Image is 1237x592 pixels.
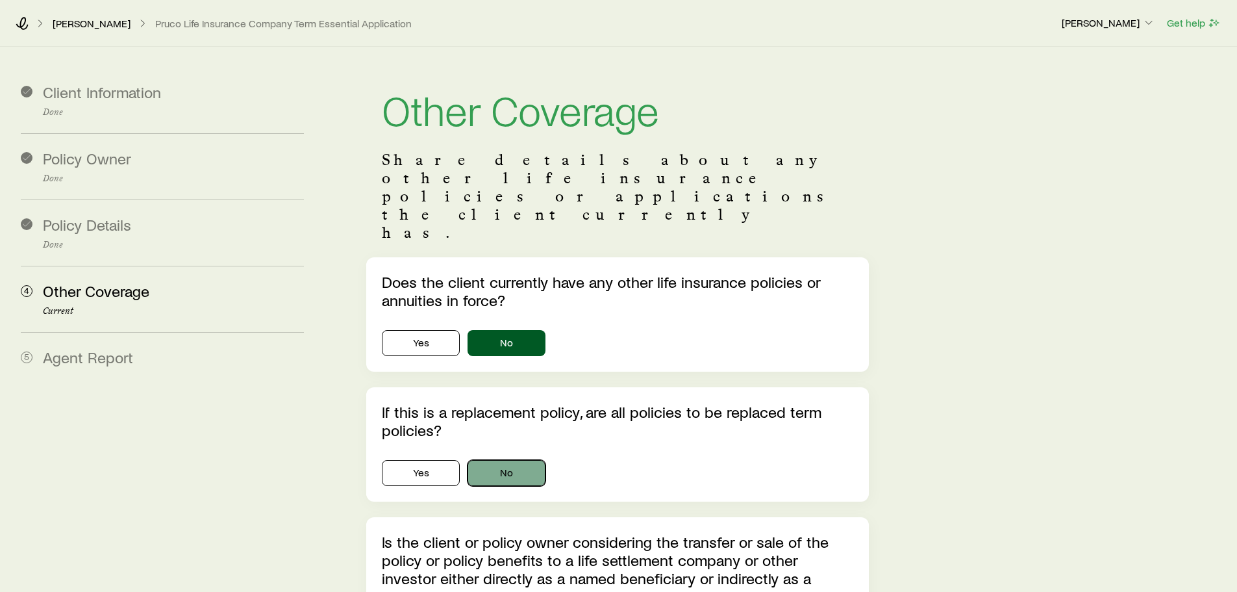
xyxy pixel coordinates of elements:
p: Done [43,174,304,184]
span: 4 [21,285,32,297]
button: Yes [382,460,460,486]
button: Pruco Life Insurance Company Term Essential Application [155,18,412,30]
p: If this is a replacement policy, are all policies to be replaced term policies? [382,403,853,439]
p: Done [43,107,304,118]
h1: Other Coverage [382,88,853,130]
span: 5 [21,352,32,363]
span: Other Coverage [43,281,149,300]
p: Done [43,240,304,250]
button: No [468,330,545,356]
span: Client Information [43,83,161,101]
button: Get help [1166,16,1221,31]
button: Yes [382,330,460,356]
span: Policy Owner [43,149,131,168]
span: Policy Details [43,215,131,234]
button: [PERSON_NAME] [1061,16,1156,31]
button: No [468,460,545,486]
p: [PERSON_NAME] [1062,16,1155,29]
p: Share details about any other life insurance policies or applications the client currently has. [382,151,853,242]
span: Agent Report [43,348,133,367]
p: Current [43,306,304,316]
a: [PERSON_NAME] [52,18,131,30]
p: Does the client currently have any other life insurance policies or annuities in force? [382,273,853,309]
